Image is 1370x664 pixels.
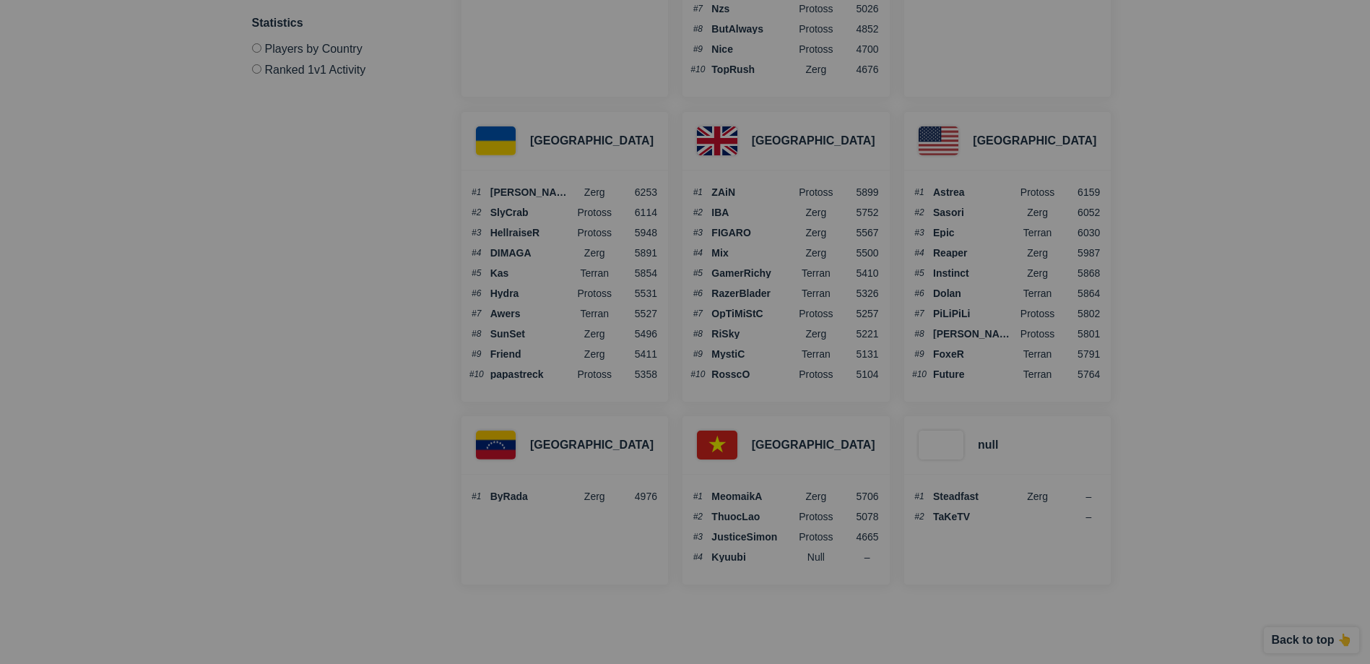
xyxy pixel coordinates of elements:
[469,370,485,379] span: #10
[1017,207,1059,217] span: Zerg
[1017,491,1059,501] span: Zerg
[1058,187,1100,197] span: 6159
[933,268,1017,278] span: Instinct
[469,350,485,358] span: #9
[690,553,706,561] span: #4
[573,207,615,217] span: Protoss
[1017,349,1059,359] span: Terran
[469,329,485,338] span: #8
[690,4,706,13] span: #7
[252,59,425,76] label: Ranked 1v1 Activity
[911,228,927,237] span: #3
[711,329,795,339] span: RiSky
[490,248,574,258] span: DIMAGA
[1058,207,1100,217] span: 6052
[573,349,615,359] span: Zerg
[711,369,795,379] span: RosscO
[795,329,837,339] span: Zerg
[911,269,927,277] span: #5
[933,309,1017,319] span: PiLiPiLi
[1058,309,1100,319] span: 5802
[573,187,615,197] span: zerg
[690,533,706,541] span: #3
[615,187,657,197] span: 6253
[711,512,795,522] span: ThuocLao
[1058,228,1100,238] span: 6030
[711,349,795,359] span: MystiC
[837,24,879,34] span: 4852
[469,228,485,237] span: #3
[1058,288,1100,298] span: 5864
[933,491,1017,501] span: Steadfast
[1058,268,1100,278] span: 5868
[711,268,795,278] span: GamerRichy
[911,249,927,257] span: #4
[573,288,615,298] span: Protoss
[690,309,706,318] span: #7
[911,512,927,521] span: #2
[469,269,485,277] span: #5
[795,4,837,14] span: Protoss
[933,329,1017,339] span: [PERSON_NAME]
[1085,511,1091,522] span: –
[933,288,1017,298] span: Dolan
[795,288,837,298] span: Terran
[490,349,574,359] span: Friend
[252,14,425,32] h3: Statistics
[837,187,879,197] span: 5899
[530,132,654,150] h3: [GEOGRAPHIC_DATA]
[1017,187,1059,197] span: protoss
[911,492,927,501] span: #1
[615,288,657,298] span: 5531
[469,249,485,257] span: #4
[711,64,795,74] span: TopRush
[911,188,927,197] span: #1
[795,349,837,359] span: Terran
[837,532,879,542] span: 4665
[690,65,706,74] span: #10
[795,207,837,217] span: Zerg
[837,44,879,54] span: 4700
[711,24,795,34] span: ButAlways
[573,329,615,339] span: Zerg
[795,552,837,562] span: null
[864,551,870,563] span: –
[1017,248,1059,258] span: Zerg
[469,289,485,298] span: #6
[795,248,837,258] span: Zerg
[1271,634,1352,646] p: Back to top 👆
[490,309,574,319] span: Awers
[711,491,795,501] span: MeomaikA
[911,289,927,298] span: #6
[490,288,574,298] span: Hydra
[690,188,706,197] span: #1
[711,532,795,542] span: JusticeSimon
[615,207,657,217] span: 6114
[690,208,706,217] span: #2
[690,249,706,257] span: #4
[795,187,837,197] span: Protoss
[752,436,875,454] h3: [GEOGRAPHIC_DATA]
[837,329,879,339] span: 5221
[615,309,657,319] span: 5527
[933,207,1017,217] span: Sasori
[615,228,657,238] span: 5948
[490,491,574,501] span: ByRada
[615,349,657,359] span: 5411
[1017,309,1059,319] span: Protoss
[911,370,927,379] span: #10
[711,187,795,197] span: ZAiN
[837,512,879,522] span: 5078
[711,248,795,258] span: Mix
[690,329,706,338] span: #8
[690,370,706,379] span: #10
[837,228,879,238] span: 5567
[711,207,795,217] span: IBA
[837,369,879,379] span: 5104
[837,268,879,278] span: 5410
[911,350,927,358] span: #9
[1017,329,1059,339] span: Protoss
[711,228,795,238] span: FIGARO
[1058,369,1100,379] span: 5764
[1017,369,1059,379] span: Terran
